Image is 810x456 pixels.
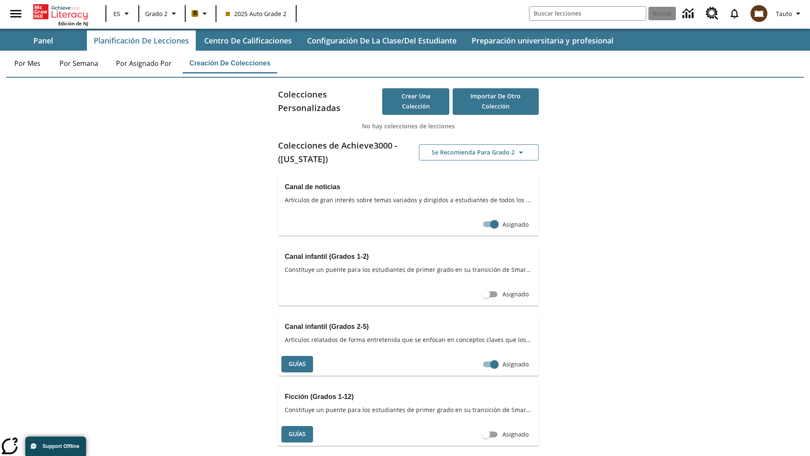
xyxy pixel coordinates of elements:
a: Centro de recursos, Se abrirá en una pestaña nueva. [701,2,724,25]
a: Centro de información [678,2,701,25]
span: 2025 Auto Grade 2 [226,9,286,18]
span: Asignado [502,220,529,229]
input: Buscar campo [529,7,646,20]
button: Preparación universitaria y profesional [465,30,620,51]
span: Asignado [502,290,529,299]
button: Grado: Grado 2, Elige un grado [142,6,182,21]
img: avatar image [751,5,767,22]
button: Planificación de lecciones [87,30,196,51]
span: Edición de NJ [58,20,88,27]
span: Asignado [502,430,529,439]
p: No hay colecciones de lecciones [278,122,539,130]
span: Tauto [776,9,792,18]
span: Asignado [502,360,529,369]
span: Constituye un puente para los estudiantes de primer grado en su transición de SmartyAnts a Achiev... [285,405,532,414]
button: Se recomienda para Grado 2 [419,144,539,161]
button: Guías [281,426,313,442]
button: Por semana [53,53,105,73]
button: Por asignado por [109,53,178,73]
button: Perfil/Configuración [772,6,807,21]
h3: Ficción (Grados 1-12) [285,391,532,403]
h2: Colecciones Personalizadas [278,88,382,115]
a: Portada [33,3,88,20]
div: Portada [33,3,88,27]
button: Por mes [6,53,49,73]
span: Artículos de gran interés sobre temas variados y dirigidos a estudiantes de todos los grados. [285,195,532,204]
a: Notificaciones [724,3,745,24]
span: Constituye un puente para los estudiantes de primer grado en su transición de SmartyAnts a Achiev... [285,265,532,274]
button: Guías [281,356,313,372]
h3: Canal infantil (Grados 2-5) [285,321,532,333]
h3: Canal de noticias [285,181,532,193]
h3: Canal infantil (Grados 1-2) [285,251,532,263]
button: Configuración de la clase/del estudiante [300,30,463,51]
button: Lenguaje: ES, Selecciona un idioma [109,6,136,21]
span: ES [113,9,120,18]
button: Support Offline [25,437,86,456]
span: Artículos relatados de forma entretenida que se enfocan en conceptos claves que los estudiantes a... [285,335,532,344]
span: B [193,8,197,19]
button: Importar de otro Colección [453,88,539,115]
button: Creación de colecciones [183,53,277,73]
button: Escoja un nuevo avatar [745,3,772,24]
button: Abrir el menú lateral [3,1,28,26]
button: Panel [1,30,85,51]
button: Boost El color de la clase es anaranjado claro. Cambiar el color de la clase. [188,6,213,21]
h2: Colecciones de Achieve3000 - ([US_STATE]) [278,139,408,166]
button: Centro de calificaciones [197,30,299,51]
span: Support Offline [43,443,79,449]
button: Crear una colección [382,88,449,115]
span: Grado 2 [145,9,167,18]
